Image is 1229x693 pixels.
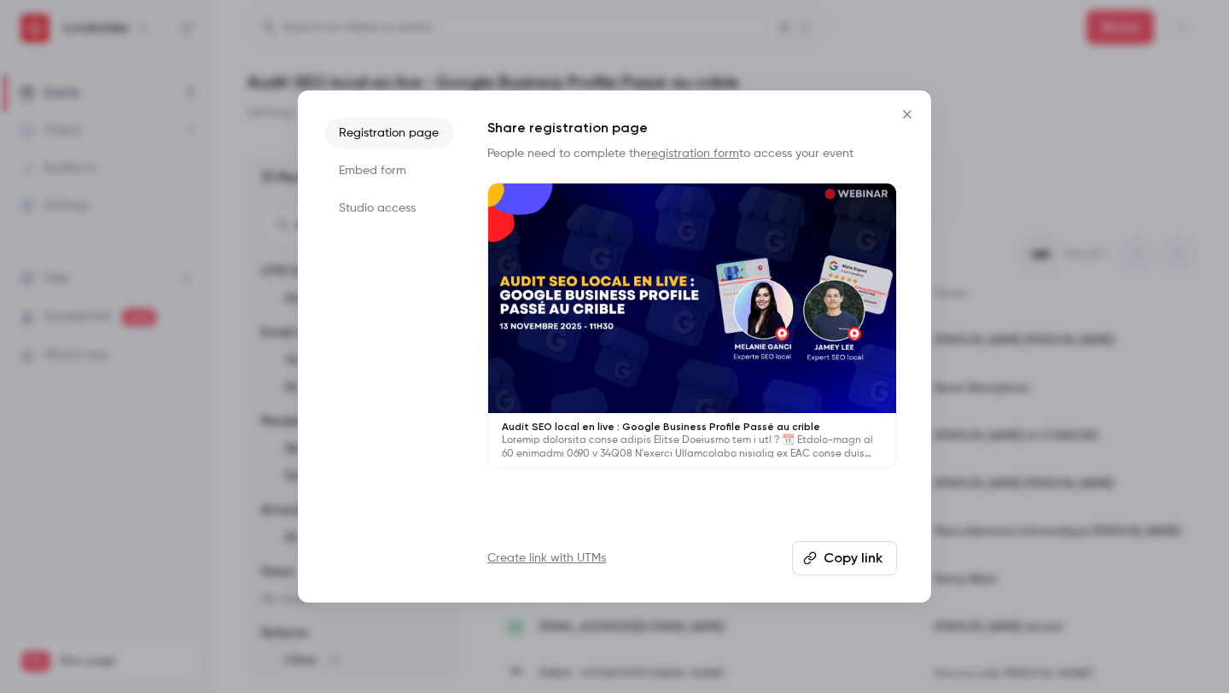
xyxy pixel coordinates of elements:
li: Studio access [325,193,453,224]
p: Loremip dolorsita conse adipis Elitse Doeiusmo tem i utl ? 📆 Etdolo-magn al 60 enimadmi 0690 v 34... [502,434,882,461]
h1: Share registration page [487,118,897,138]
p: People need to complete the to access your event [487,145,897,162]
a: Create link with UTMs [487,550,606,567]
li: Registration page [325,118,453,148]
button: Copy link [792,541,897,575]
button: Close [890,97,924,131]
li: Embed form [325,155,453,186]
a: Audit SEO local en live : Google Business Profile Passé au cribleLoremip dolorsita conse adipis E... [487,183,897,469]
p: Audit SEO local en live : Google Business Profile Passé au crible [502,420,882,434]
a: registration form [647,148,739,160]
